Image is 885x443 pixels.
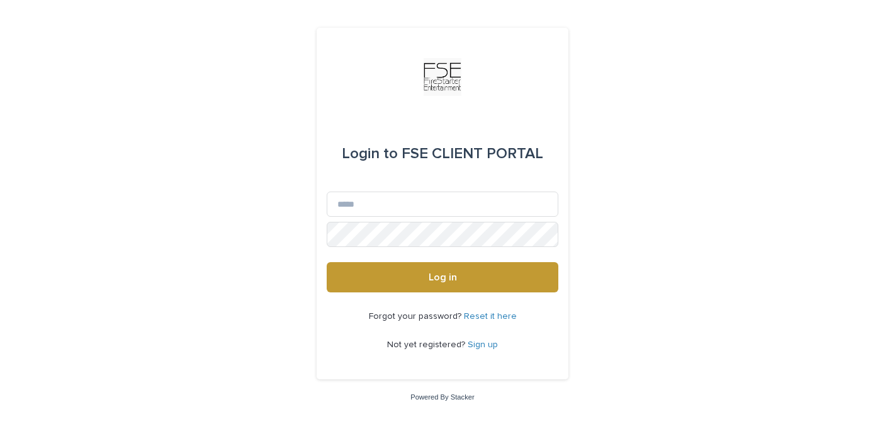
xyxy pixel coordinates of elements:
[327,262,558,292] button: Log in
[410,393,474,401] a: Powered By Stacker
[387,340,468,349] span: Not yet registered?
[369,312,464,321] span: Forgot your password?
[429,272,457,282] span: Log in
[464,312,517,321] a: Reset it here
[342,136,543,171] div: FSE CLIENT PORTAL
[468,340,498,349] a: Sign up
[342,146,398,161] span: Login to
[424,58,461,96] img: Km9EesSdRbS9ajqhBzyo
